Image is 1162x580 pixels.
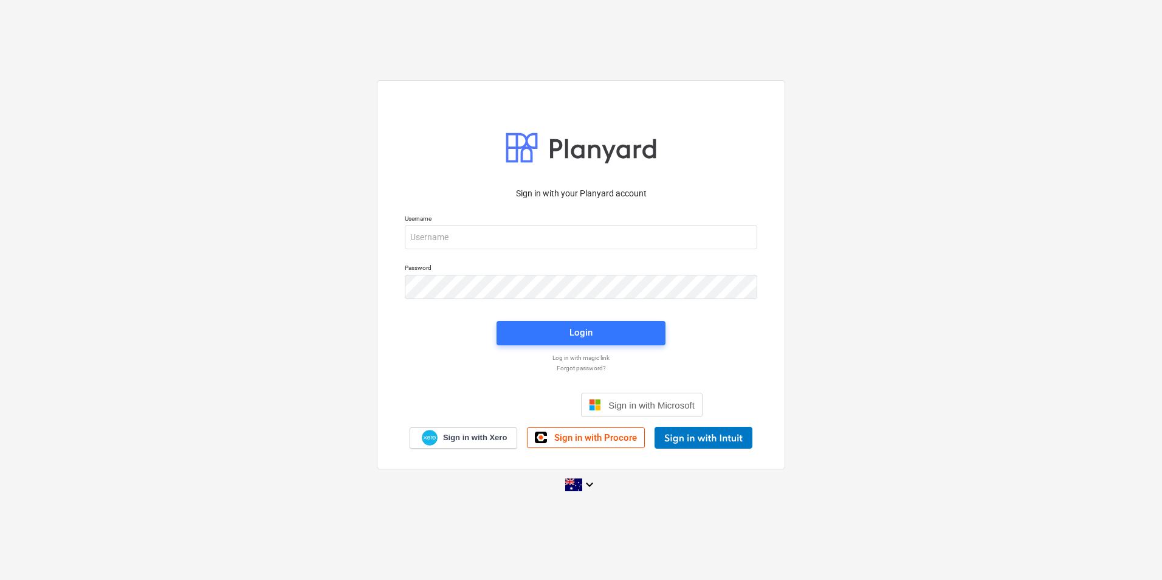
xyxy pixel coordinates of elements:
[405,215,757,225] p: Username
[554,432,637,443] span: Sign in with Procore
[497,321,665,345] button: Login
[405,225,757,249] input: Username
[399,364,763,372] a: Forgot password?
[410,427,518,449] a: Sign in with Xero
[527,427,645,448] a: Sign in with Procore
[443,432,507,443] span: Sign in with Xero
[405,264,757,274] p: Password
[405,187,757,200] p: Sign in with your Planyard account
[569,325,593,340] div: Login
[399,354,763,362] a: Log in with magic link
[453,392,577,418] iframe: Sign in with Google Button
[608,400,695,410] span: Sign in with Microsoft
[589,399,601,411] img: Microsoft logo
[582,477,597,492] i: keyboard_arrow_down
[422,430,438,446] img: Xero logo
